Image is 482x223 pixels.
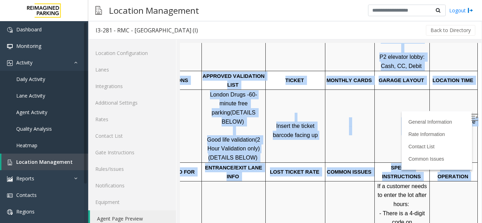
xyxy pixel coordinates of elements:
span: MONTHLY CARDS [146,35,192,40]
span: Activity [16,59,32,66]
img: 'icon' [7,193,13,198]
span: Dashboard [16,26,42,33]
a: Contact List [88,128,176,144]
span: Contacts [16,192,37,198]
img: pageIcon [95,2,102,19]
span: Lane Activity [16,92,45,99]
span: Regions [16,208,35,215]
a: Gate Instructions [88,144,176,161]
span: TICKET [106,35,124,40]
a: Rules/Issues [88,161,176,177]
span: P2 elevator lobby: Cash, CC, Debit [199,11,246,26]
span: LOCATION TIME [253,35,294,40]
div: I3-281 - RMC - [GEOGRAPHIC_DATA] (I) [96,26,198,35]
a: General Information [228,76,272,82]
span: Daily Activity [16,76,45,82]
a: Equipment [88,194,176,210]
span: Reports [16,175,34,182]
a: Integrations [88,78,176,94]
img: 'icon' [7,60,13,66]
span: ENTRANCE/EXIT LANE INFO [25,122,84,137]
img: 'icon' [7,27,13,33]
span: Monitoring [16,43,41,49]
span: If a customer needs to enter the lot after hours: [197,140,248,164]
span: Quality Analysis [16,125,52,132]
span: Good life validation [27,94,75,100]
span: LOST TICKET RATE [90,126,139,132]
a: Lanes [88,61,176,78]
img: logout [468,7,473,14]
span: Location Management [16,159,73,165]
a: Rate Information [228,88,265,94]
h3: Location Management [106,2,203,19]
a: Rates [88,111,176,128]
span: COMMON ISSUES [147,126,191,132]
a: Notifications [88,177,176,194]
span: London Drugs - [30,49,69,55]
span: (DETAILS BELOW) [28,112,78,118]
a: Common Issues [228,113,264,119]
span: - There is a 4-digit code on the customer's ticket. [196,167,249,191]
img: 'icon' [7,176,13,182]
img: 'icon' [7,44,13,49]
button: Back to Directory [426,25,475,36]
a: Additional Settings [88,94,176,111]
a: Logout [449,7,473,14]
img: 'icon' [7,209,13,215]
span: 60-minute free parking [32,49,77,73]
span: APPROVED VALIDATION LIST [23,30,86,45]
img: 'icon' [7,160,13,165]
a: Location Management [1,154,88,170]
span: Agent Activity [16,109,47,116]
span: Heatmap [16,142,37,149]
span: Insert the ticket barcode facing up [93,80,138,95]
span: GARAGE LAYOUT [199,35,244,40]
span: (DETAILS BELOW) [42,67,77,82]
a: Location Configuration [88,45,176,61]
a: Contact List [228,101,254,106]
img: Open/Close Sidebar Menu [291,71,298,78]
